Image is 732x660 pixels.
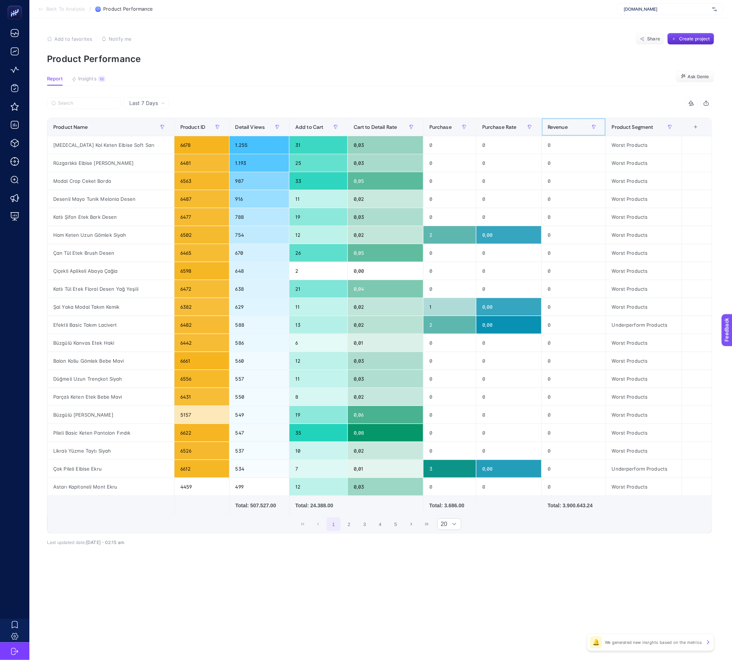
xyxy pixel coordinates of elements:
[174,280,229,298] div: 6472
[348,190,423,208] div: 0,02
[348,334,423,352] div: 0,01
[47,352,174,370] div: Balon Kollu Gömlek Bebe Mavi
[230,316,289,334] div: 588
[548,124,568,130] span: Revenue
[289,460,347,478] div: 7
[348,442,423,460] div: 0,02
[230,334,289,352] div: 586
[47,136,174,154] div: [MEDICAL_DATA] Kol Keten Elbise Soft Sarı
[47,334,174,352] div: Büzgülü Kanvas Etek Haki
[606,244,682,262] div: Worst Products
[542,208,606,226] div: 0
[624,6,710,12] span: [DOMAIN_NAME]
[476,316,541,334] div: 0,00
[606,136,682,154] div: Worst Products
[542,352,606,370] div: 0
[688,124,694,140] div: 9 items selected
[667,33,714,45] button: Create project
[103,6,153,12] span: Product Performance
[289,406,347,424] div: 19
[542,190,606,208] div: 0
[404,517,418,531] button: Next Page
[542,316,606,334] div: 0
[423,424,476,442] div: 0
[423,226,476,244] div: 2
[606,424,682,442] div: Worst Products
[348,226,423,244] div: 0,02
[476,280,541,298] div: 0
[542,298,606,316] div: 0
[98,76,105,82] div: 10
[295,124,324,130] span: Add to Cart
[47,262,174,280] div: Çiçekli Aplikeli Abaya Çağla
[289,334,347,352] div: 6
[606,226,682,244] div: Worst Products
[542,478,606,496] div: 0
[423,154,476,172] div: 0
[47,478,174,496] div: Astarı Kapitoneli Mont Ekru
[423,280,476,298] div: 0
[47,316,174,334] div: Efektli Basic Takım Lacivert
[289,424,347,442] div: 35
[47,54,714,64] p: Product Performance
[174,298,229,316] div: 6382
[476,262,541,280] div: 0
[174,352,229,370] div: 6661
[174,226,229,244] div: 6502
[289,136,347,154] div: 31
[542,370,606,388] div: 0
[542,136,606,154] div: 0
[289,370,347,388] div: 11
[476,352,541,370] div: 0
[348,316,423,334] div: 0,02
[423,406,476,424] div: 0
[476,478,541,496] div: 0
[606,460,682,478] div: Underperform Products
[230,172,289,190] div: 987
[648,36,660,42] span: Share
[47,406,174,424] div: Büzgülü [PERSON_NAME]
[606,280,682,298] div: Worst Products
[476,208,541,226] div: 0
[47,540,86,545] span: Last updated date:
[420,517,434,531] button: Last Page
[542,388,606,406] div: 0
[230,154,289,172] div: 1.193
[289,226,347,244] div: 12
[289,154,347,172] div: 25
[542,226,606,244] div: 0
[47,298,174,316] div: Şal Yaka Modal Takım Kemik
[348,154,423,172] div: 0,03
[230,136,289,154] div: 1.255
[230,406,289,424] div: 549
[389,517,403,531] button: 5
[174,316,229,334] div: 6482
[47,154,174,172] div: Rüzgarlıklı Elbise [PERSON_NAME]
[542,442,606,460] div: 0
[429,124,452,130] span: Purchase
[542,262,606,280] div: 0
[47,109,712,545] div: Last 7 Days
[348,280,423,298] div: 0,04
[174,388,229,406] div: 6431
[174,334,229,352] div: 6442
[423,298,476,316] div: 1
[289,208,347,226] div: 19
[47,280,174,298] div: Katlı Tül Etek Floral Desen Yağ Yeşili
[47,76,63,82] span: Report
[289,388,347,406] div: 8
[174,172,229,190] div: 6563
[174,460,229,478] div: 6612
[289,316,347,334] div: 13
[423,442,476,460] div: 0
[230,370,289,388] div: 557
[542,460,606,478] div: 0
[606,172,682,190] div: Worst Products
[606,190,682,208] div: Worst Products
[47,370,174,388] div: Düğmeli Uzun Trençkot Siyah
[542,334,606,352] div: 0
[47,442,174,460] div: Likralı Yüzme Taytı Siyah
[348,388,423,406] div: 0,02
[174,208,229,226] div: 6477
[174,478,229,496] div: 4459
